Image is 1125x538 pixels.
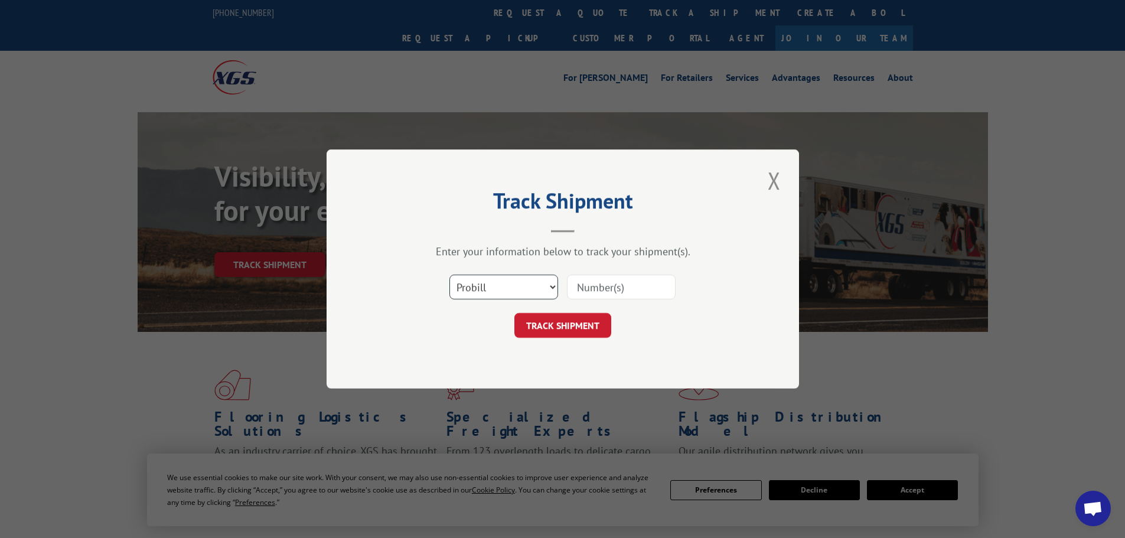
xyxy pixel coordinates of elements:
[386,244,740,258] div: Enter your information below to track your shipment(s).
[567,275,676,299] input: Number(s)
[1075,491,1111,526] a: Open chat
[764,164,784,197] button: Close modal
[514,313,611,338] button: TRACK SHIPMENT
[386,193,740,215] h2: Track Shipment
